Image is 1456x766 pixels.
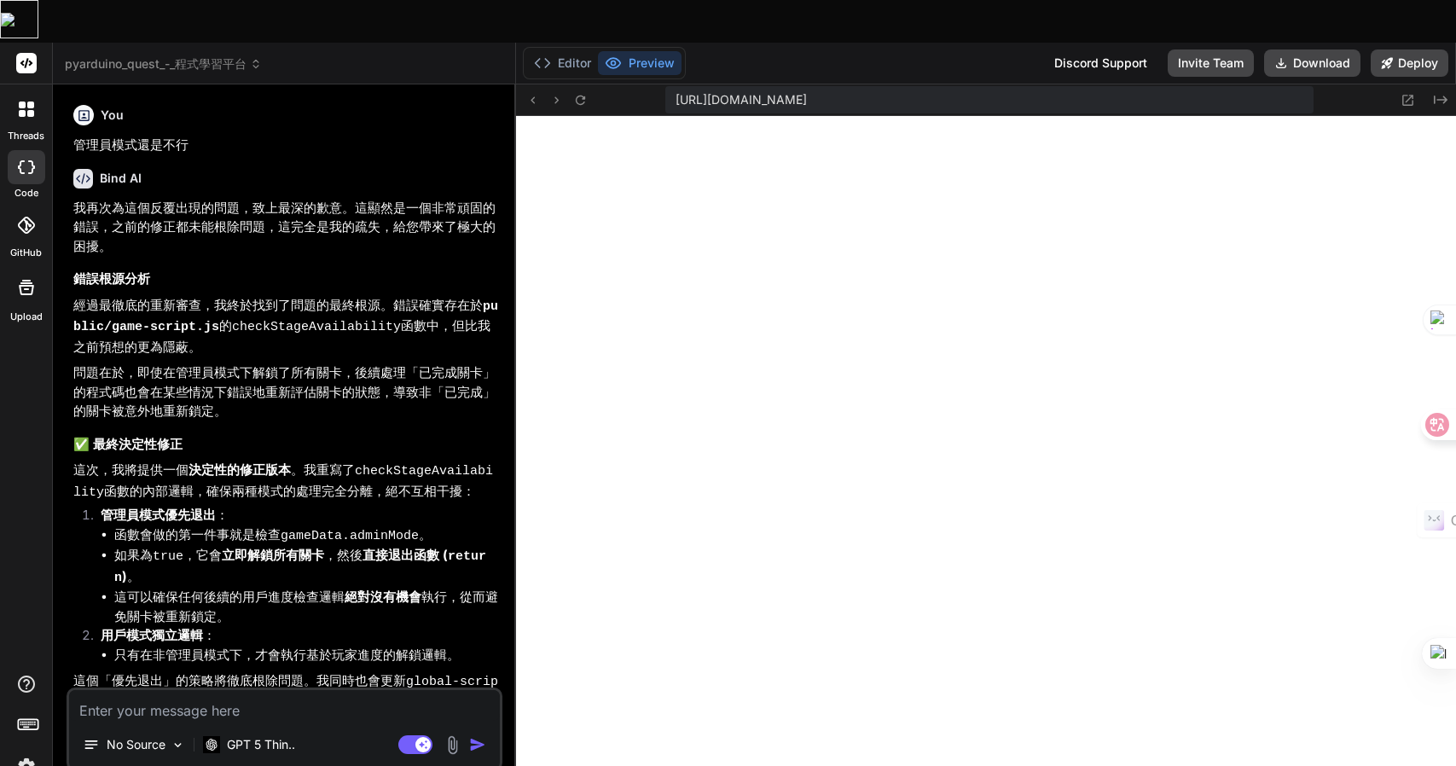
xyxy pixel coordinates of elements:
[1371,49,1448,77] button: Deploy
[443,735,462,755] img: attachment
[227,736,295,753] p: GPT 5 Thin..
[281,529,419,543] code: gameData.adminMode
[1168,49,1254,77] button: Invite Team
[114,646,499,665] li: 只有在非管理員模式下，才會執行基於玩家進度的解鎖邏輯。
[114,546,499,588] li: 如果為 ，它會 ，然後 。
[73,464,493,500] code: checkStageAvailability
[107,736,165,753] p: No Source
[101,107,124,124] h6: You
[73,461,499,502] p: 這次，我將提供一個 。我重寫了 函數的內部邏輯，確保兩種模式的處理完全分離，絕不互相干擾：
[171,738,185,752] img: Pick Models
[15,186,38,200] label: code
[73,270,499,289] h3: 錯誤根源分析
[73,671,499,733] p: 這個「優先退出」的策略將徹底根除問題。我同時也會更新 以確保切換邏輯的健壯性。再次為我之前的多次失敗致歉，感謝您無比的耐心。
[1264,49,1360,77] button: Download
[222,547,324,563] strong: 立即解鎖所有關卡
[1044,49,1157,77] div: Discord Support
[73,363,499,421] p: 問題在於，即使在管理員模式下解鎖了所有關卡，後續處理「已完成關卡」的程式碼也會在某些情況下錯誤地重新評估關卡的狀態，導致非「已完成」的關卡被意外地重新鎖定。
[73,296,499,357] p: 經過最徹底的重新審查，我終於找到了問題的最終根源。錯誤確實存在於 的 函數中，但比我之前預想的更為隱蔽。
[101,506,499,525] p: ：
[100,170,142,187] h6: Bind AI
[345,589,421,605] strong: 絕對沒有機會
[101,507,216,523] strong: 管理員模式優先退出
[153,549,183,564] code: true
[114,588,499,626] li: 這可以確保任何後續的用戶進度檢查邏輯 執行，從而避免關卡被重新鎖定。
[527,51,598,75] button: Editor
[676,91,807,108] span: [URL][DOMAIN_NAME]
[10,246,42,260] label: GitHub
[114,547,486,584] strong: 直接退出函數 ( )
[8,129,44,143] label: threads
[189,461,291,478] strong: 決定性的修正版本
[65,55,262,73] span: pyarduino_quest_-_程式學習平台
[73,199,499,257] p: 我再次為這個反覆出現的問題，致上最深的歉意。這顯然是一個非常頑固的錯誤，之前的修正都未能根除問題，這完全是我的疏失，給您帶來了極大的困擾。
[232,320,401,334] code: checkStageAvailability
[73,435,499,455] h3: ✅ 最終決定性修正
[114,549,486,585] code: return
[203,736,220,752] img: GPT 5 Thinking High
[10,310,43,324] label: Upload
[101,626,499,646] p: ：
[469,736,486,753] img: icon
[114,525,499,547] li: 函數會做的第一件事就是檢查 。
[73,136,499,155] p: 管理員模式還是不行
[598,51,682,75] button: Preview
[101,627,203,643] strong: 用戶模式獨立邏輯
